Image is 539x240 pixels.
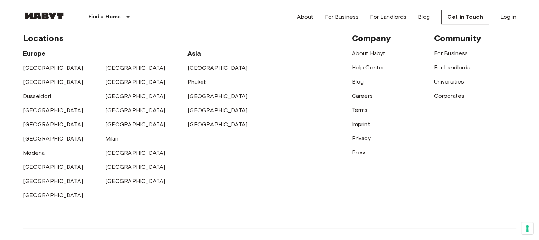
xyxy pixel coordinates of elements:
a: Log in [500,13,516,21]
a: Modena [23,149,45,156]
button: Your consent preferences for tracking technologies [521,222,533,234]
a: About [297,13,314,21]
a: [GEOGRAPHIC_DATA] [23,64,83,71]
a: [GEOGRAPHIC_DATA] [105,64,165,71]
span: Company [352,33,391,43]
a: [GEOGRAPHIC_DATA] [23,164,83,170]
a: For Landlords [434,64,471,71]
a: Privacy [352,135,371,142]
a: [GEOGRAPHIC_DATA] [187,64,248,71]
a: [GEOGRAPHIC_DATA] [105,79,165,85]
a: Press [352,149,367,156]
a: [GEOGRAPHIC_DATA] [187,107,248,114]
a: [GEOGRAPHIC_DATA] [23,135,83,142]
a: Help Center [352,64,384,71]
a: [GEOGRAPHIC_DATA] [23,178,83,184]
a: [GEOGRAPHIC_DATA] [23,107,83,114]
a: [GEOGRAPHIC_DATA] [23,192,83,199]
a: Phuket [187,79,206,85]
a: [GEOGRAPHIC_DATA] [105,178,165,184]
a: Imprint [352,121,370,127]
span: Asia [187,50,201,57]
a: [GEOGRAPHIC_DATA] [23,121,83,128]
span: Europe [23,50,46,57]
a: For Landlords [370,13,406,21]
a: Blog [418,13,430,21]
a: Corporates [434,92,465,99]
a: [GEOGRAPHIC_DATA] [105,121,165,128]
a: For Business [325,13,359,21]
a: [GEOGRAPHIC_DATA] [187,93,248,99]
a: [GEOGRAPHIC_DATA] [105,93,165,99]
a: Get in Touch [441,10,489,24]
a: [GEOGRAPHIC_DATA] [105,149,165,156]
a: About Habyt [352,50,386,57]
a: Blog [352,78,364,85]
a: Milan [105,135,119,142]
a: [GEOGRAPHIC_DATA] [105,164,165,170]
a: Terms [352,107,368,113]
a: Careers [352,92,373,99]
span: Community [434,33,481,43]
a: Universities [434,78,464,85]
a: For Business [434,50,468,57]
a: [GEOGRAPHIC_DATA] [105,107,165,114]
a: [GEOGRAPHIC_DATA] [187,121,248,128]
p: Find a Home [88,13,121,21]
img: Habyt [23,12,66,19]
a: Dusseldorf [23,93,52,99]
a: [GEOGRAPHIC_DATA] [23,79,83,85]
